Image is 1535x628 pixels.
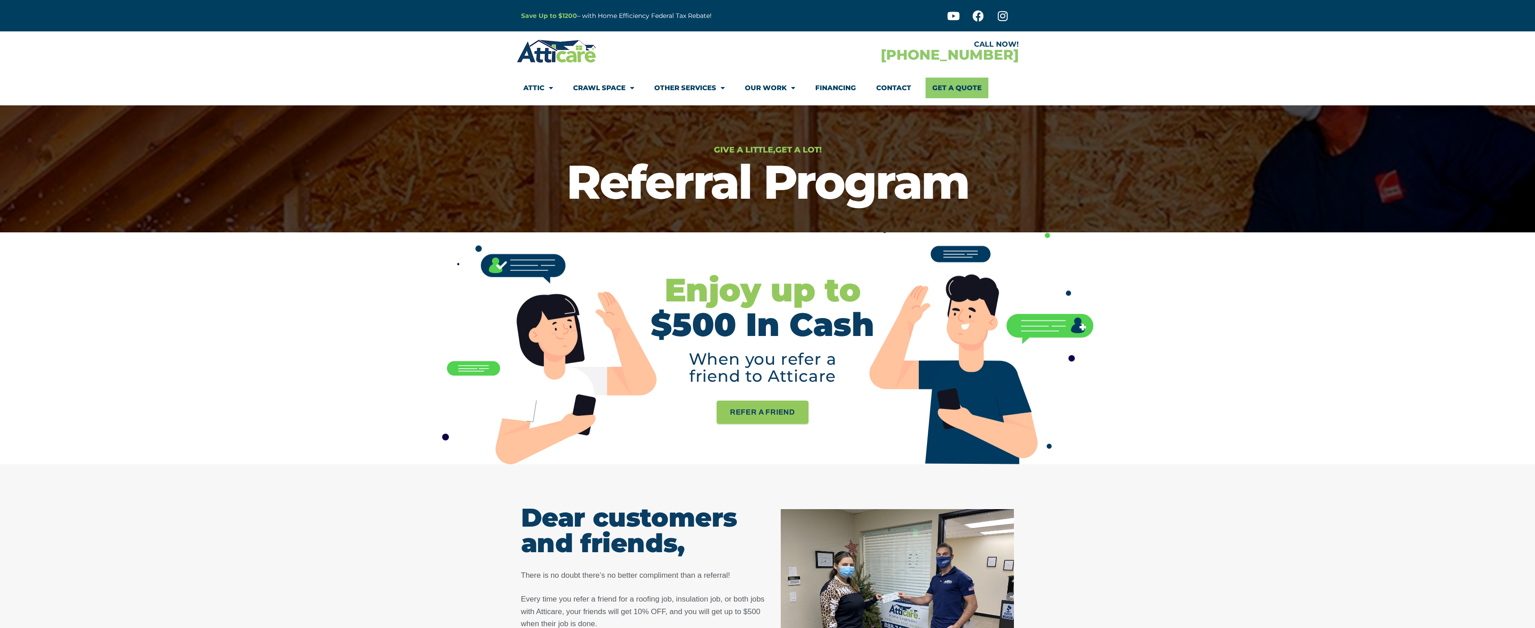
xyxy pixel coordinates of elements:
a: Financing [815,78,856,98]
h1: Referral Program [4,158,1531,205]
p: – with Home Efficiency Federal Tax Rebate! [521,11,812,21]
p: There is no doubt there’s no better compliment than a referral! [521,569,772,582]
a: Contact [876,78,911,98]
a: Attic [523,78,553,98]
span: Refer a Friend [730,405,795,419]
a: Refer a Friend [717,401,809,424]
h2: $500 In Cash [516,273,1009,342]
span: Get a Lot! [775,145,822,155]
a: Other Services [654,78,725,98]
a: Save Up to $1200 [521,12,577,20]
h6: Give a Little, [4,146,1531,154]
a: When you refer a friend to Atticare [689,349,837,386]
a: Crawl Space [573,78,634,98]
a: Our Work [745,78,795,98]
h2: Dear customers and friends, [521,505,772,556]
div: CALL NOW! [768,41,1019,48]
span: Enjoy up to [665,270,861,310]
nav: Menu [523,78,1012,98]
a: Get A Quote [926,78,988,98]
